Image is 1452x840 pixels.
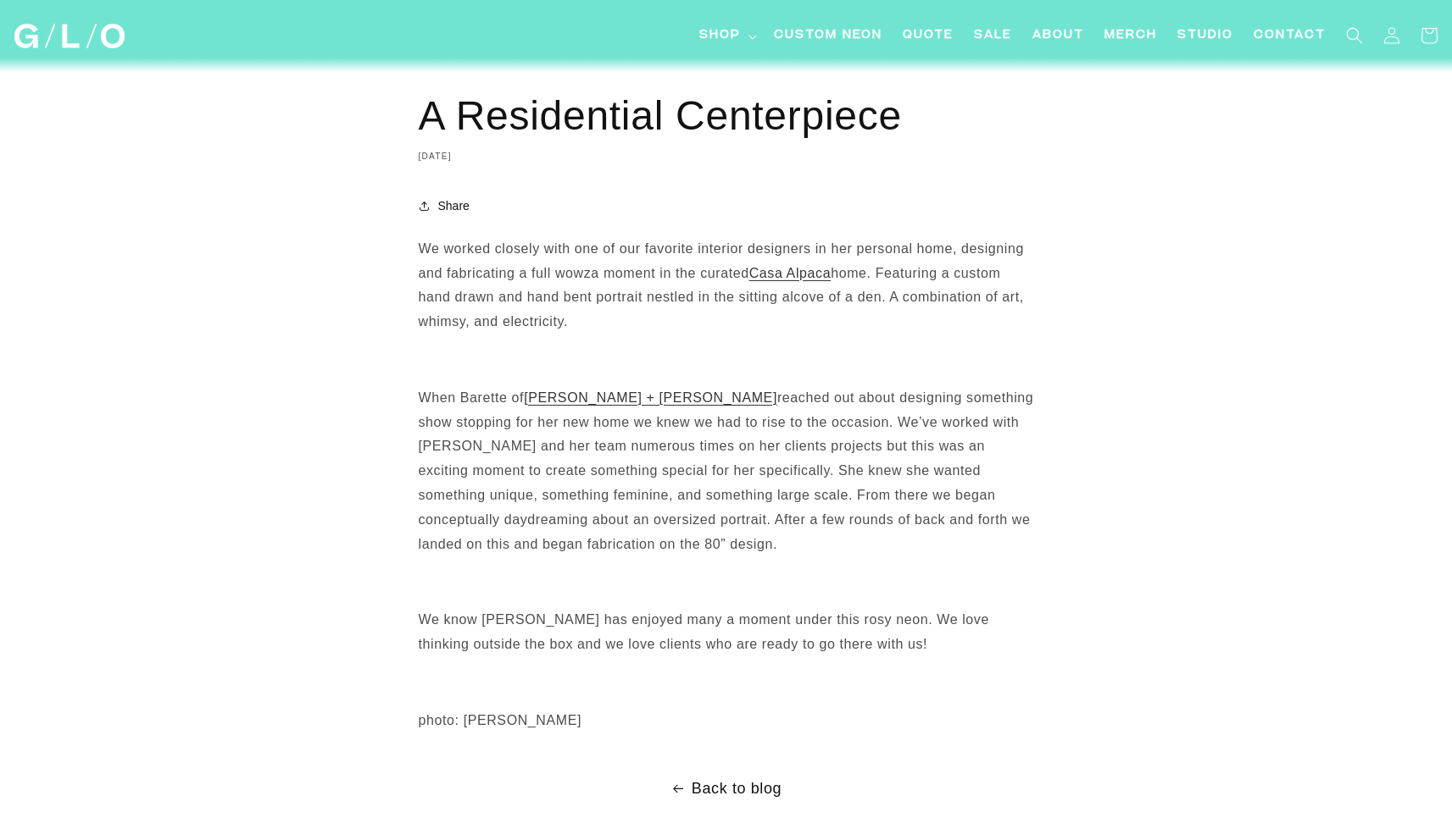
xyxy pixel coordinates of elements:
[419,266,1024,329] span: home. Featuring a custom hand drawn and hand bent portrait nestled in the sitting alcove of a den...
[419,91,1034,141] h1: A Residential Centerpiece
[1147,603,1452,840] iframe: Chat Widget
[1177,27,1233,45] span: Studio
[689,17,764,55] summary: Shop
[1032,27,1084,45] span: About
[1254,27,1326,45] span: Contact
[1243,17,1336,55] a: Contact
[903,27,954,45] span: Quote
[419,390,525,405] span: When Barette of
[1104,27,1157,45] span: Merch
[524,390,777,405] a: [PERSON_NAME] + [PERSON_NAME]
[419,713,582,727] span: photo: [PERSON_NAME]
[764,17,893,55] a: Custom Neon
[774,27,882,45] span: Custom Neon
[419,241,1025,280] span: We worked closely with one of our favorite interior designers in her personal home, designing and...
[964,17,1022,55] a: SALE
[8,18,131,55] a: GLO Studio
[14,24,125,48] img: GLO Studio
[893,17,964,55] a: Quote
[1336,17,1373,54] summary: Search
[1094,17,1167,55] a: Merch
[419,152,452,161] time: [DATE]
[1167,17,1243,55] a: Studio
[419,612,989,651] span: We know [PERSON_NAME] has enjoyed many a moment under this rosy neon. We love thinking outside th...
[1022,17,1094,55] a: About
[974,27,1012,45] span: SALE
[699,27,741,45] span: Shop
[419,187,475,224] button: Share
[749,266,831,280] a: Casa Alpaca
[419,390,1034,551] span: reached out about designing something show stopping for her new home we knew we had to rise to th...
